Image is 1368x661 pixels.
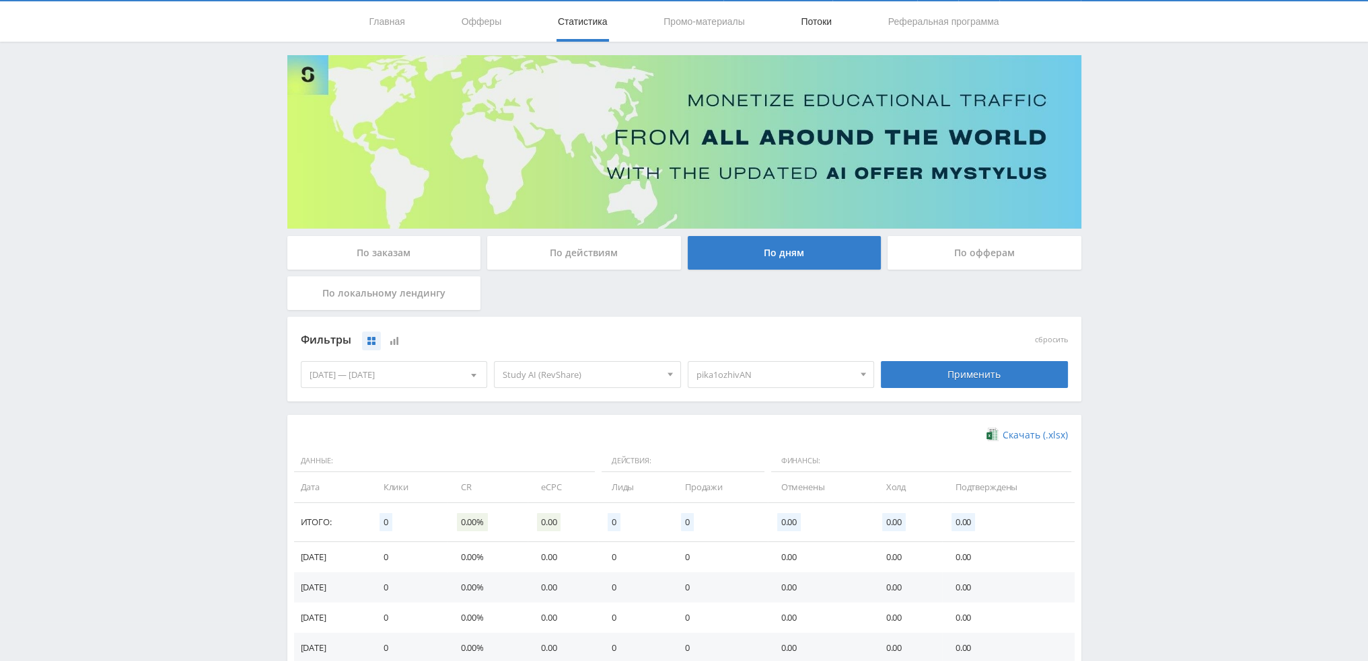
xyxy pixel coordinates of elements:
span: Финансы: [771,450,1071,473]
td: [DATE] [294,572,370,602]
td: 0.00% [447,602,528,633]
td: 0.00 [873,542,942,572]
a: Потоки [799,1,833,42]
span: Скачать (.xlsx) [1003,430,1068,440]
td: Лиды [598,472,672,502]
td: 0 [370,572,447,602]
td: 0 [598,572,672,602]
td: 0.00% [447,542,528,572]
td: 0.00 [942,602,1075,633]
td: Отменены [768,472,873,502]
span: 0.00 [777,513,801,531]
a: Главная [368,1,406,42]
span: Study AI (RevShare) [503,362,660,387]
td: 0.00 [873,602,942,633]
div: По дням [688,236,881,270]
span: 0 [380,513,392,531]
a: Реферальная программа [887,1,1001,42]
td: CR [447,472,528,502]
td: 0 [370,602,447,633]
div: По локальному лендингу [287,276,481,310]
span: 0.00 [537,513,561,531]
div: По офферам [888,236,1081,270]
td: 0.00 [768,542,873,572]
span: Действия: [602,450,764,473]
td: 0.00 [768,602,873,633]
td: Итого: [294,503,370,542]
td: 0.00 [942,572,1075,602]
td: [DATE] [294,542,370,572]
button: сбросить [1035,336,1068,344]
div: Фильтры [301,330,875,350]
a: Офферы [460,1,503,42]
span: 0.00% [457,513,488,531]
a: Скачать (.xlsx) [986,428,1067,442]
span: 0 [608,513,620,531]
td: 0.00 [528,602,598,633]
td: 0 [598,542,672,572]
td: 0 [672,542,768,572]
a: Статистика [556,1,609,42]
td: Клики [370,472,447,502]
img: Banner [287,55,1081,229]
td: 0.00% [447,572,528,602]
div: По действиям [487,236,681,270]
td: Холд [873,472,942,502]
td: 0 [672,572,768,602]
td: 0.00 [942,542,1075,572]
div: По заказам [287,236,481,270]
div: [DATE] — [DATE] [301,362,487,387]
td: 0 [672,602,768,633]
img: xlsx [986,428,998,441]
td: 0.00 [528,542,598,572]
td: eCPC [528,472,598,502]
td: 0 [370,542,447,572]
td: [DATE] [294,602,370,633]
td: 0.00 [528,572,598,602]
td: Дата [294,472,370,502]
span: pika1ozhivAN [696,362,854,387]
td: 0 [598,602,672,633]
td: 0.00 [873,572,942,602]
td: Продажи [672,472,768,502]
span: 0 [681,513,694,531]
td: Подтверждены [942,472,1075,502]
a: Промо-материалы [662,1,746,42]
span: 0.00 [951,513,975,531]
td: 0.00 [768,572,873,602]
span: 0.00 [882,513,906,531]
div: Применить [881,361,1068,388]
span: Данные: [294,450,595,473]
